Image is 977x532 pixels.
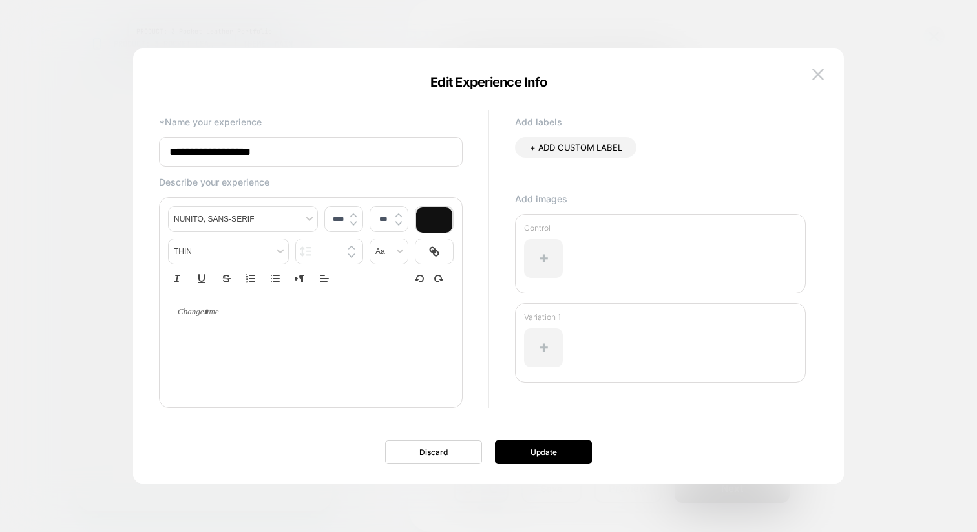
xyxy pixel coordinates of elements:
[385,440,482,464] button: Discard
[168,271,186,286] button: Italic
[159,116,463,127] p: *Name your experience
[350,213,357,218] img: up
[315,271,333,286] span: Align
[242,271,260,286] button: Ordered list
[350,221,357,226] img: down
[524,223,797,233] p: Control
[524,312,797,322] p: Variation 1
[515,193,806,204] p: Add images
[193,271,211,286] button: Underline
[515,116,806,127] p: Add labels
[266,271,284,286] button: Bullet list
[348,253,355,259] img: down
[159,176,463,187] p: Describe your experience
[300,246,312,257] img: line height
[530,142,622,153] span: + ADD CUSTOM LABEL
[370,239,408,264] span: transform
[348,245,355,250] img: up
[395,213,402,218] img: up
[812,69,824,80] img: close
[291,271,309,286] button: Right to Left
[395,221,402,226] img: down
[430,74,547,90] span: Edit Experience Info
[169,239,288,264] span: fontWeight
[217,271,235,286] button: Strike
[169,207,317,231] span: font
[495,440,592,464] button: Update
